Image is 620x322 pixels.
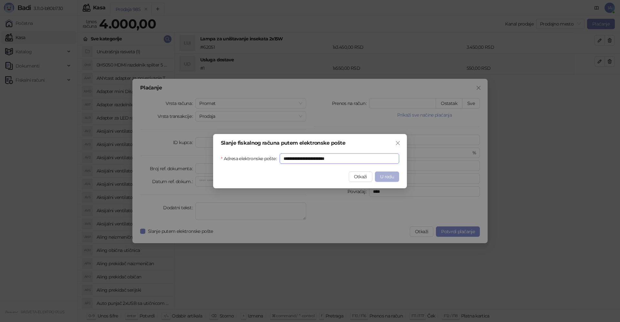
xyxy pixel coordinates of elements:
div: Slanje fiskalnog računa putem elektronske pošte [221,140,399,146]
button: U redu [375,171,399,182]
input: Adresa elektronske pošte [280,153,399,164]
span: U redu [380,174,394,180]
label: Adresa elektronske pošte [221,153,280,164]
span: Otkaži [354,174,367,180]
span: Zatvori [393,140,403,146]
button: Close [393,138,403,148]
button: Otkaži [349,171,372,182]
span: close [395,140,400,146]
